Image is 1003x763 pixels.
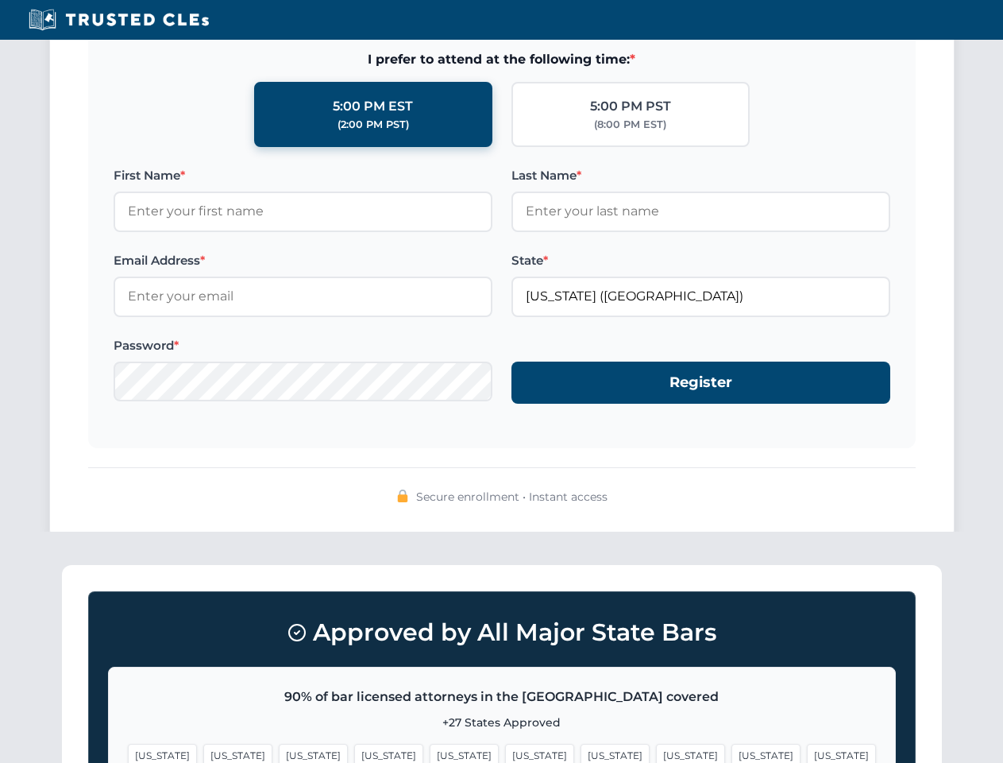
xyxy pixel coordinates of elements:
[128,714,876,731] p: +27 States Approved
[114,166,492,185] label: First Name
[511,277,890,316] input: Florida (FL)
[511,192,890,231] input: Enter your last name
[114,336,492,355] label: Password
[108,611,896,654] h3: Approved by All Major State Bars
[511,362,890,404] button: Register
[114,251,492,270] label: Email Address
[511,251,890,270] label: State
[114,49,890,70] span: I prefer to attend at the following time:
[24,8,214,32] img: Trusted CLEs
[594,117,666,133] div: (8:00 PM EST)
[114,192,492,231] input: Enter your first name
[511,166,890,185] label: Last Name
[333,96,413,117] div: 5:00 PM EST
[128,687,876,707] p: 90% of bar licensed attorneys in the [GEOGRAPHIC_DATA] covered
[396,490,409,502] img: 🔒
[338,117,409,133] div: (2:00 PM PST)
[590,96,671,117] div: 5:00 PM PST
[114,277,492,316] input: Enter your email
[416,488,608,505] span: Secure enrollment • Instant access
